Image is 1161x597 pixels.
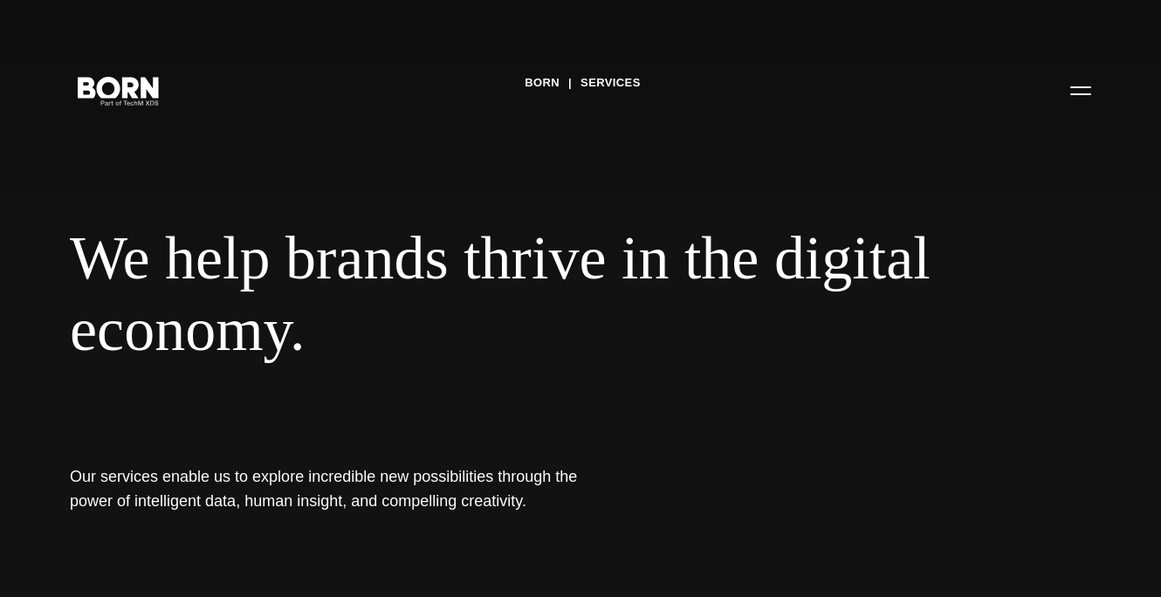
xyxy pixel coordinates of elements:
span: economy. [70,294,1065,366]
button: Open [1060,72,1102,108]
a: Services [580,70,641,96]
h1: Our services enable us to explore incredible new possibilities through the power of intelligent d... [70,464,594,513]
a: BORN [525,70,560,96]
span: We help brands thrive in the digital [70,223,1065,294]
